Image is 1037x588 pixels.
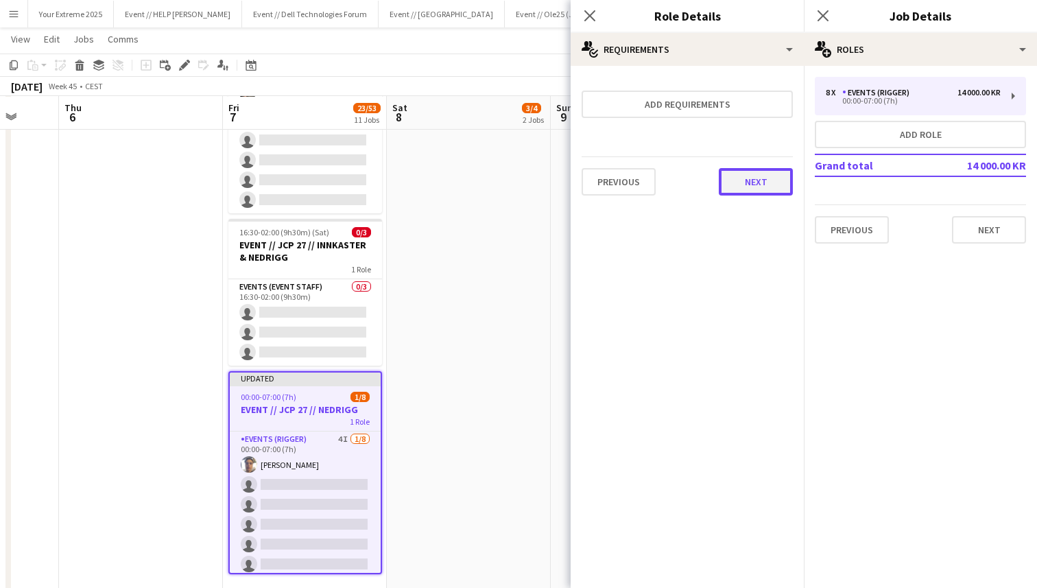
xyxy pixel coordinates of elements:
[815,216,889,244] button: Previous
[239,227,329,237] span: 16:30-02:00 (9h30m) (Sat)
[815,154,940,176] td: Grand total
[102,30,144,48] a: Comms
[826,88,842,97] div: 8 x
[556,102,573,114] span: Sun
[957,88,1001,97] div: 14 000.00 KR
[73,33,94,45] span: Jobs
[952,216,1026,244] button: Next
[228,371,382,574] app-job-card: Updated00:00-07:00 (7h)1/8EVENT // JCP 27 // NEDRIGG1 RoleEvents (Rigger)4I1/800:00-07:00 (7h)[PE...
[226,109,239,125] span: 7
[582,168,656,196] button: Previous
[230,373,381,384] div: Updated
[228,239,382,263] h3: EVENT // JCP 27 // INNKASTER & NEDRIGG
[940,154,1026,176] td: 14 000.00 KR
[842,88,915,97] div: Events (Rigger)
[390,109,407,125] span: 8
[68,30,99,48] a: Jobs
[350,416,370,427] span: 1 Role
[45,81,80,91] span: Week 45
[28,1,114,27] button: Your Extreme 2025
[582,91,793,118] button: Add requirements
[804,7,1037,25] h3: Job Details
[354,115,380,125] div: 11 Jobs
[114,1,242,27] button: Event // HELP [PERSON_NAME]
[523,115,544,125] div: 2 Jobs
[815,121,1026,148] button: Add role
[11,80,43,93] div: [DATE]
[571,7,804,25] h3: Role Details
[228,219,382,366] app-job-card: 16:30-02:00 (9h30m) (Sat)0/3EVENT // JCP 27 // INNKASTER & NEDRIGG1 RoleEvents (Event Staff)0/316...
[353,103,381,113] span: 23/53
[11,33,30,45] span: View
[351,264,371,274] span: 1 Role
[5,30,36,48] a: View
[505,1,596,27] button: Event // Ole25 (JCP)
[241,392,296,402] span: 00:00-07:00 (7h)
[350,392,370,402] span: 1/8
[108,33,139,45] span: Comms
[242,1,379,27] button: Event // Dell Technologies Forum
[554,109,573,125] span: 9
[719,168,793,196] button: Next
[571,33,804,66] div: Requirements
[62,109,82,125] span: 6
[44,33,60,45] span: Edit
[228,67,382,213] app-card-role: Events (Event Staff)4I1/616:30-00:00 (7h30m)[PERSON_NAME]
[228,102,239,114] span: Fri
[352,227,371,237] span: 0/3
[230,403,381,416] h3: EVENT // JCP 27 // NEDRIGG
[804,33,1037,66] div: Roles
[228,279,382,366] app-card-role: Events (Event Staff)0/316:30-02:00 (9h30m)
[64,102,82,114] span: Thu
[379,1,505,27] button: Event // [GEOGRAPHIC_DATA]
[85,81,103,91] div: CEST
[522,103,541,113] span: 3/4
[392,102,407,114] span: Sat
[826,97,1001,104] div: 00:00-07:00 (7h)
[38,30,65,48] a: Edit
